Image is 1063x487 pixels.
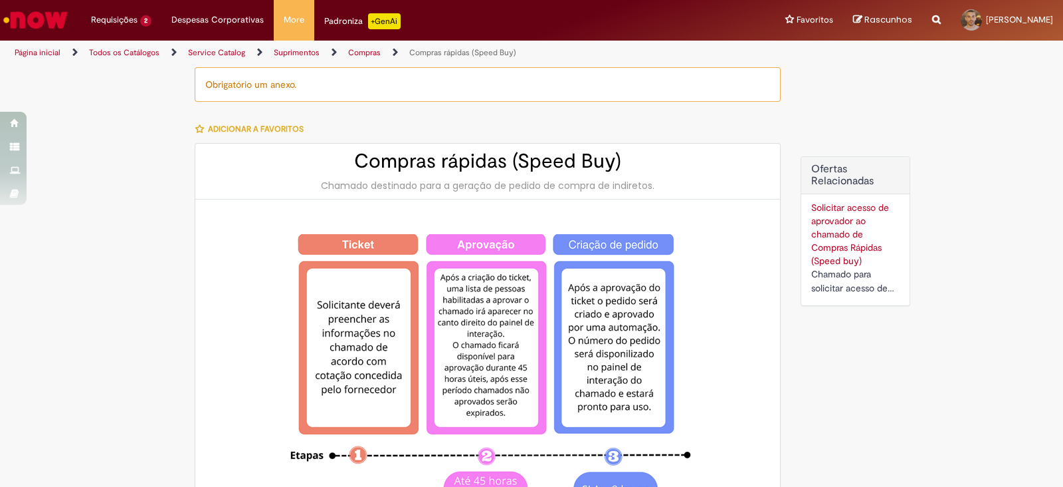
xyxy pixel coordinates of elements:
[811,267,900,295] div: Chamado para solicitar acesso de aprovador ao ticket de Speed buy
[811,164,900,187] h2: Ofertas Relacionadas
[209,150,767,172] h2: Compras rápidas (Speed Buy)
[284,13,304,27] span: More
[853,14,912,27] a: Rascunhos
[89,47,159,58] a: Todos os Catálogos
[195,67,781,102] div: Obrigatório um anexo.
[274,47,320,58] a: Suprimentos
[986,14,1053,25] span: [PERSON_NAME]
[10,41,699,65] ul: Trilhas de página
[1,7,70,33] img: ServiceNow
[811,202,889,267] a: Solicitar acesso de aprovador ao chamado de Compras Rápidas (Speed buy)
[171,13,264,27] span: Despesas Corporativas
[409,47,516,58] a: Compras rápidas (Speed Buy)
[348,47,381,58] a: Compras
[208,124,304,134] span: Adicionar a Favoritos
[864,13,912,26] span: Rascunhos
[801,156,910,306] div: Ofertas Relacionadas
[91,13,138,27] span: Requisições
[15,47,60,58] a: Página inicial
[209,179,767,192] div: Chamado destinado para a geração de pedido de compra de indiretos.
[797,13,833,27] span: Favoritos
[324,13,401,29] div: Padroniza
[188,47,245,58] a: Service Catalog
[140,15,151,27] span: 2
[368,13,401,29] p: +GenAi
[195,115,311,143] button: Adicionar a Favoritos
